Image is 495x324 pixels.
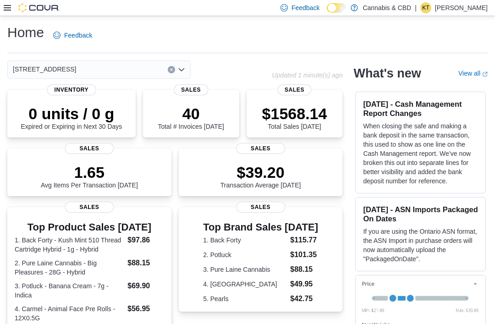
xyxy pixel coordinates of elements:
[49,26,96,44] a: Feedback
[236,202,285,213] span: Sales
[420,2,431,13] div: Kelly Tynkkynen
[290,249,318,260] dd: $101.35
[158,104,224,123] p: 40
[178,66,185,73] button: Open list of options
[435,2,488,13] p: [PERSON_NAME]
[290,235,318,246] dd: $115.77
[262,104,327,130] div: Total Sales [DATE]
[482,71,488,77] svg: External link
[290,293,318,304] dd: $42.75
[64,31,92,40] span: Feedback
[15,304,124,323] dt: 4. Carmel - Animal Face Pre Rolls - 12X0.5G
[47,84,96,95] span: Inventory
[220,163,301,189] div: Transaction Average [DATE]
[203,236,286,245] dt: 1. Back Forty
[15,281,124,300] dt: 3. Potluck - Banana Cream - 7g - Indica
[127,258,164,269] dd: $88.15
[290,279,318,290] dd: $49.95
[363,2,411,13] p: Cannabis & CBD
[127,280,164,291] dd: $69.90
[168,66,175,73] button: Clear input
[41,163,138,189] div: Avg Items Per Transaction [DATE]
[13,64,76,75] span: [STREET_ADDRESS]
[363,121,478,186] p: When closing the safe and making a bank deposit in the same transaction, this used to show as one...
[41,163,138,181] p: 1.65
[262,104,327,123] p: $1568.14
[18,3,60,12] img: Cova
[158,104,224,130] div: Total # Invoices [DATE]
[363,205,478,223] h3: [DATE] - ASN Imports Packaged On Dates
[353,66,421,81] h2: What's new
[203,265,286,274] dt: 3. Pure Laine Cannabis
[415,2,417,13] p: |
[174,84,208,95] span: Sales
[7,23,44,42] h1: Home
[291,3,319,12] span: Feedback
[127,235,164,246] dd: $97.86
[15,222,164,233] h3: Top Product Sales [DATE]
[65,143,114,154] span: Sales
[15,236,124,254] dt: 1. Back Forty - Kush Mint 510 Thread Cartridge Hybrid - 1g - Hybrid
[203,294,286,303] dt: 5. Pearls
[127,303,164,314] dd: $56.95
[327,3,346,13] input: Dark Mode
[220,163,301,181] p: $39.20
[422,2,429,13] span: KT
[363,99,478,118] h3: [DATE] - Cash Management Report Changes
[21,104,122,130] div: Expired or Expiring in Next 30 Days
[363,227,478,264] p: If you are using the Ontario ASN format, the ASN Import in purchase orders will now automatically...
[15,258,124,277] dt: 2. Pure Laine Cannabis - Big Pleasures - 28G - Hybrid
[272,71,342,79] p: Updated 1 minute(s) ago
[21,104,122,123] p: 0 units / 0 g
[65,202,114,213] span: Sales
[236,143,285,154] span: Sales
[458,70,488,77] a: View allExternal link
[203,250,286,259] dt: 2. Potluck
[277,84,312,95] span: Sales
[203,280,286,289] dt: 4. [GEOGRAPHIC_DATA]
[203,222,318,233] h3: Top Brand Sales [DATE]
[290,264,318,275] dd: $88.15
